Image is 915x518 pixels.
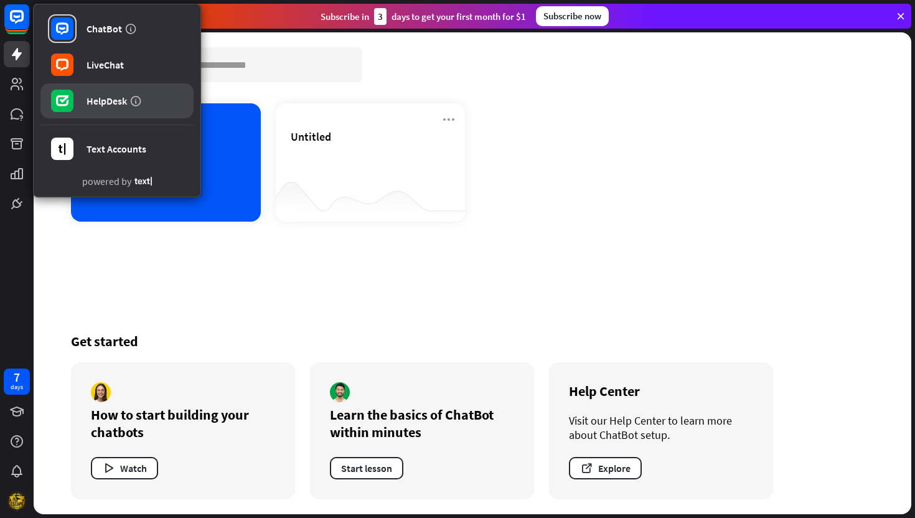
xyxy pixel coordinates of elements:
[291,129,331,144] span: Untitled
[14,372,20,383] div: 7
[91,406,275,441] div: How to start building your chatbots
[10,5,47,42] button: Open LiveChat chat widget
[330,457,403,479] button: Start lesson
[91,457,158,479] button: Watch
[71,332,874,350] div: Get started
[4,369,30,395] a: 7 days
[321,8,526,25] div: Subscribe in days to get your first month for $1
[91,382,111,402] img: author
[569,382,753,400] div: Help Center
[330,382,350,402] img: author
[374,8,387,25] div: 3
[569,413,753,442] div: Visit our Help Center to learn more about ChatBot setup.
[536,6,609,26] div: Subscribe now
[569,457,642,479] button: Explore
[11,383,23,392] div: days
[330,406,514,441] div: Learn the basics of ChatBot within minutes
